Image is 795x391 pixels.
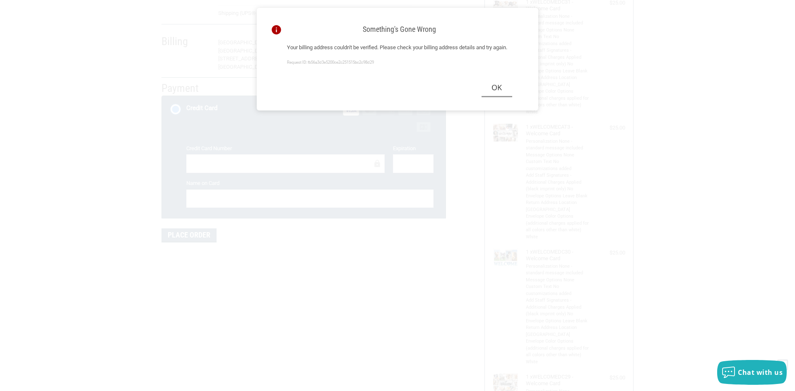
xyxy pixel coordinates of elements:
span: Something's gone wrong [363,25,436,34]
button: Chat with us [717,360,787,385]
span: Request ID: [287,60,307,65]
button: Ok [482,79,512,97]
p: Your billing address couldn't be verified. Please check your billing address details and try again. [287,43,512,52]
span: fb56a3d3e5200ce2c251515bc2c98d29 [308,60,374,65]
span: Chat with us [738,368,783,377]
